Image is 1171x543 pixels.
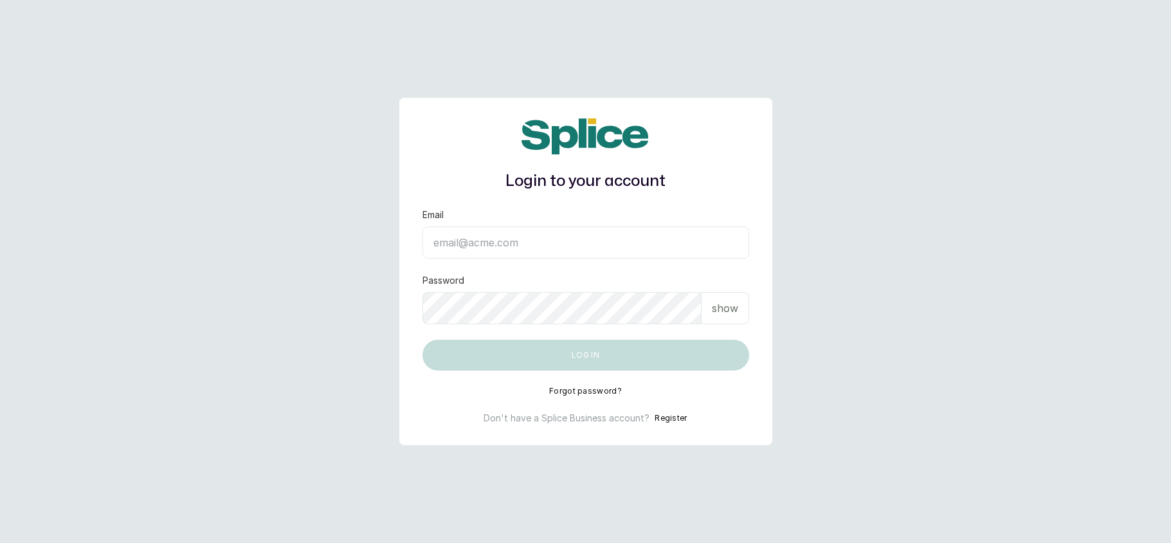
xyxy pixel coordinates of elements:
[422,340,749,371] button: Log in
[484,412,649,425] p: Don't have a Splice Business account?
[712,300,738,316] p: show
[422,170,749,193] h1: Login to your account
[422,226,749,259] input: email@acme.com
[422,208,444,221] label: Email
[422,274,464,287] label: Password
[549,386,622,396] button: Forgot password?
[655,412,687,425] button: Register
